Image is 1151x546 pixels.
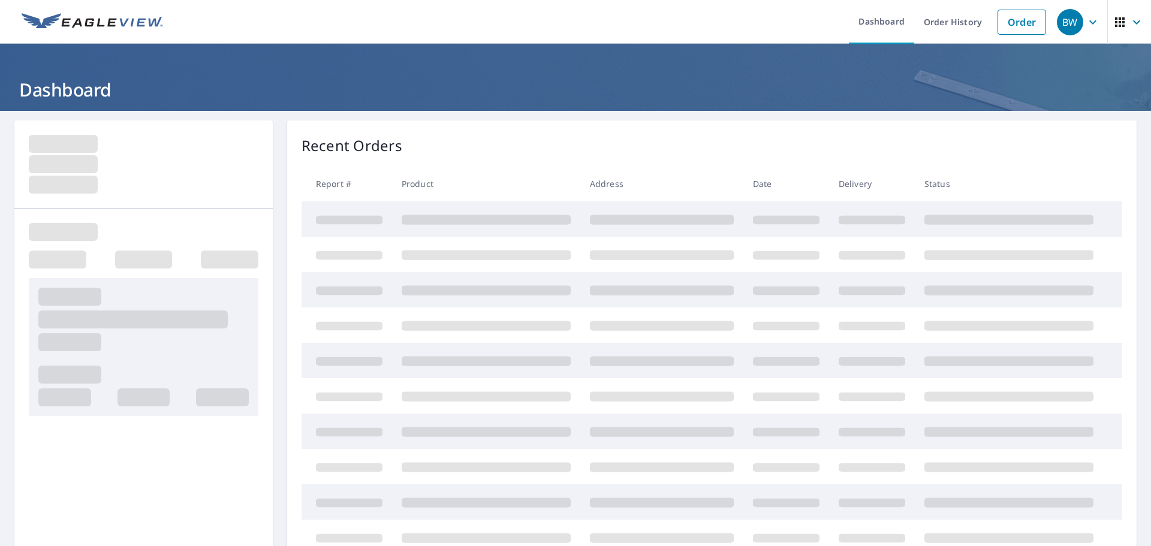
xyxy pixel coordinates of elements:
[743,166,829,201] th: Date
[580,166,743,201] th: Address
[998,10,1046,35] a: Order
[14,77,1137,102] h1: Dashboard
[1057,9,1083,35] div: BW
[915,166,1103,201] th: Status
[22,13,163,31] img: EV Logo
[392,166,580,201] th: Product
[829,166,915,201] th: Delivery
[302,166,392,201] th: Report #
[302,135,402,156] p: Recent Orders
